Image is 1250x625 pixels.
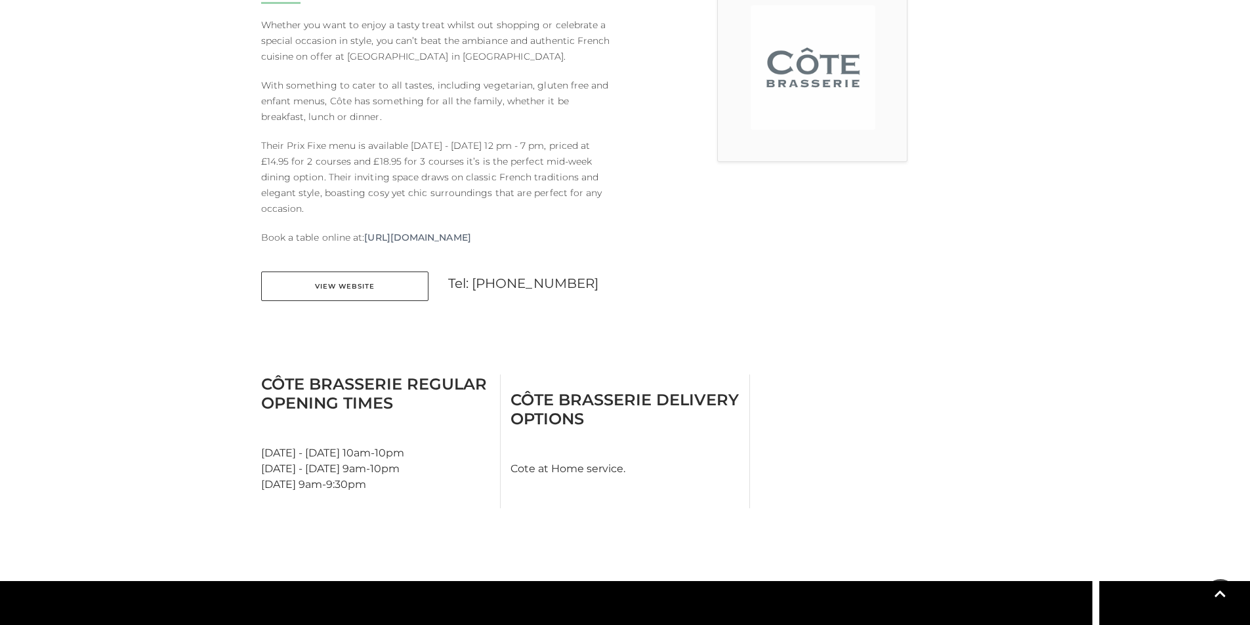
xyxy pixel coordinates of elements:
[261,374,490,413] h3: Côte Brasserie Regular Opening Times
[261,77,615,125] p: With something to cater to all tastes, including vegetarian, gluten free and enfant menus, Côte h...
[364,230,470,245] a: [URL][DOMAIN_NAME]
[251,374,501,508] div: [DATE] - [DATE] 10am-10pm [DATE] - [DATE] 9am-10pm [DATE] 9am-9:30pm
[448,275,599,291] a: Tel: [PHONE_NUMBER]
[261,138,615,216] p: Their Prix Fixe menu is available [DATE] - [DATE] 12 pm - 7 pm, priced at £14.95 for 2 courses an...
[261,230,615,245] p: Book a table online at:
[261,272,428,301] a: View Website
[261,17,615,64] p: Whether you want to enjoy a tasty treat whilst out shopping or celebrate a special occasion in st...
[510,390,740,428] h3: Côte Brasserie Delivery Options
[501,374,750,508] div: Cote at Home service.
